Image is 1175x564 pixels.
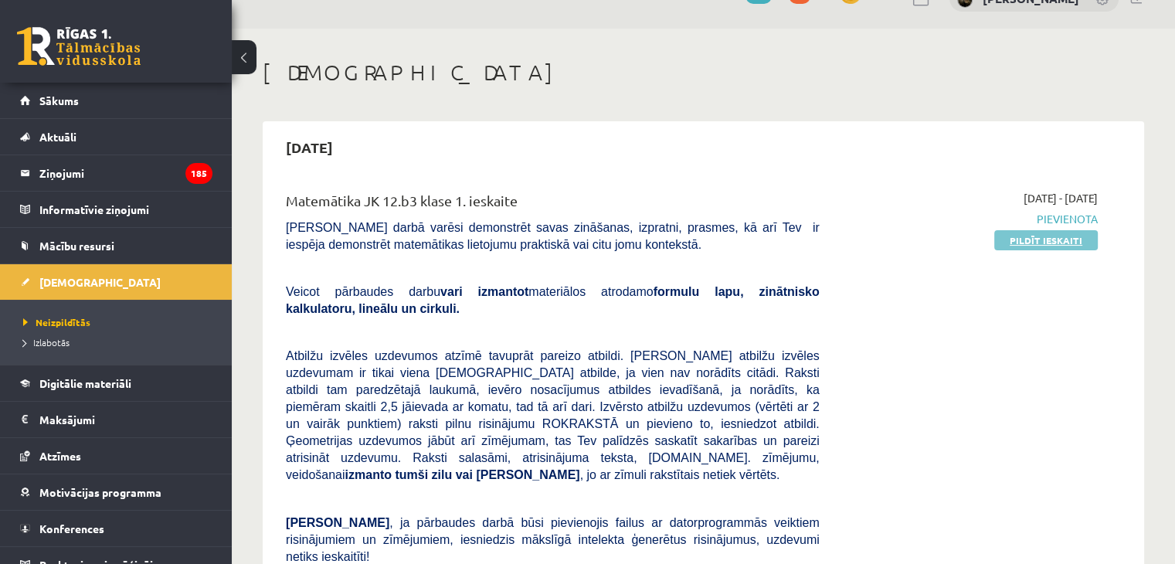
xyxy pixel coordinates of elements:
span: Motivācijas programma [39,485,161,499]
span: Neizpildītās [23,316,90,328]
h1: [DEMOGRAPHIC_DATA] [263,59,1144,86]
span: , ja pārbaudes darbā būsi pievienojis failus ar datorprogrammās veiktiem risinājumiem un zīmējumi... [286,516,820,563]
h2: [DATE] [270,129,348,165]
a: [DEMOGRAPHIC_DATA] [20,264,212,300]
a: Pildīt ieskaiti [994,230,1098,250]
span: Mācību resursi [39,239,114,253]
a: Motivācijas programma [20,474,212,510]
legend: Informatīvie ziņojumi [39,192,212,227]
a: Digitālie materiāli [20,365,212,401]
span: Izlabotās [23,336,70,348]
a: Rīgas 1. Tālmācības vidusskola [17,27,141,66]
a: Izlabotās [23,335,216,349]
span: Pievienota [843,211,1098,227]
legend: Ziņojumi [39,155,212,191]
div: Matemātika JK 12.b3 klase 1. ieskaite [286,190,820,219]
b: izmanto [345,468,392,481]
b: tumši zilu vai [PERSON_NAME] [395,468,579,481]
a: Atzīmes [20,438,212,474]
a: Maksājumi [20,402,212,437]
span: Atbilžu izvēles uzdevumos atzīmē tavuprāt pareizo atbildi. [PERSON_NAME] atbilžu izvēles uzdevuma... [286,349,820,481]
span: [PERSON_NAME] [286,516,389,529]
span: Konferences [39,522,104,535]
span: Veicot pārbaudes darbu materiālos atrodamo [286,285,820,315]
legend: Maksājumi [39,402,212,437]
i: 185 [185,163,212,184]
a: Neizpildītās [23,315,216,329]
span: Sākums [39,93,79,107]
span: Atzīmes [39,449,81,463]
a: Sākums [20,83,212,118]
a: Aktuāli [20,119,212,155]
a: Mācību resursi [20,228,212,263]
span: [PERSON_NAME] darbā varēsi demonstrēt savas zināšanas, izpratni, prasmes, kā arī Tev ir iespēja d... [286,221,820,251]
b: formulu lapu, zinātnisko kalkulatoru, lineālu un cirkuli. [286,285,820,315]
span: [DEMOGRAPHIC_DATA] [39,275,161,289]
span: Aktuāli [39,130,76,144]
span: [DATE] - [DATE] [1024,190,1098,206]
span: Digitālie materiāli [39,376,131,390]
b: vari izmantot [440,285,528,298]
a: Ziņojumi185 [20,155,212,191]
a: Informatīvie ziņojumi [20,192,212,227]
a: Konferences [20,511,212,546]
